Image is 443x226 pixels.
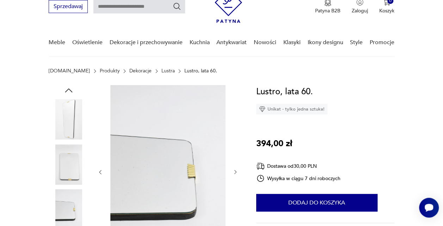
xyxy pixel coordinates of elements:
[49,68,90,74] a: [DOMAIN_NAME]
[379,7,394,14] p: Koszyk
[110,29,183,56] a: Dekoracje i przechowywanie
[256,85,313,99] h1: Lustro, lata 60.
[352,7,368,14] p: Zaloguj
[256,104,327,114] div: Unikat - tylko jedna sztuka!
[100,68,120,74] a: Produkty
[256,174,341,183] div: Wysyłka w ciągu 7 dni roboczych
[254,29,276,56] a: Nowości
[307,29,343,56] a: Ikony designu
[283,29,301,56] a: Klasyki
[315,7,340,14] p: Patyna B2B
[189,29,209,56] a: Kuchnia
[173,2,181,11] button: Szukaj
[49,5,88,10] a: Sprzedawaj
[49,29,65,56] a: Meble
[350,29,363,56] a: Style
[370,29,394,56] a: Promocje
[256,162,341,171] div: Dostawa od 30,00 PLN
[216,29,247,56] a: Antykwariat
[256,137,292,150] p: 394,00 zł
[49,99,89,139] img: Zdjęcie produktu Lustro, lata 60.
[184,68,217,74] p: Lustro, lata 60.
[256,194,377,212] button: Dodaj do koszyka
[419,198,439,218] iframe: Smartsupp widget button
[49,144,89,185] img: Zdjęcie produktu Lustro, lata 60.
[161,68,175,74] a: Lustra
[129,68,152,74] a: Dekoracje
[72,29,103,56] a: Oświetlenie
[256,162,265,171] img: Ikona dostawy
[259,106,265,112] img: Ikona diamentu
